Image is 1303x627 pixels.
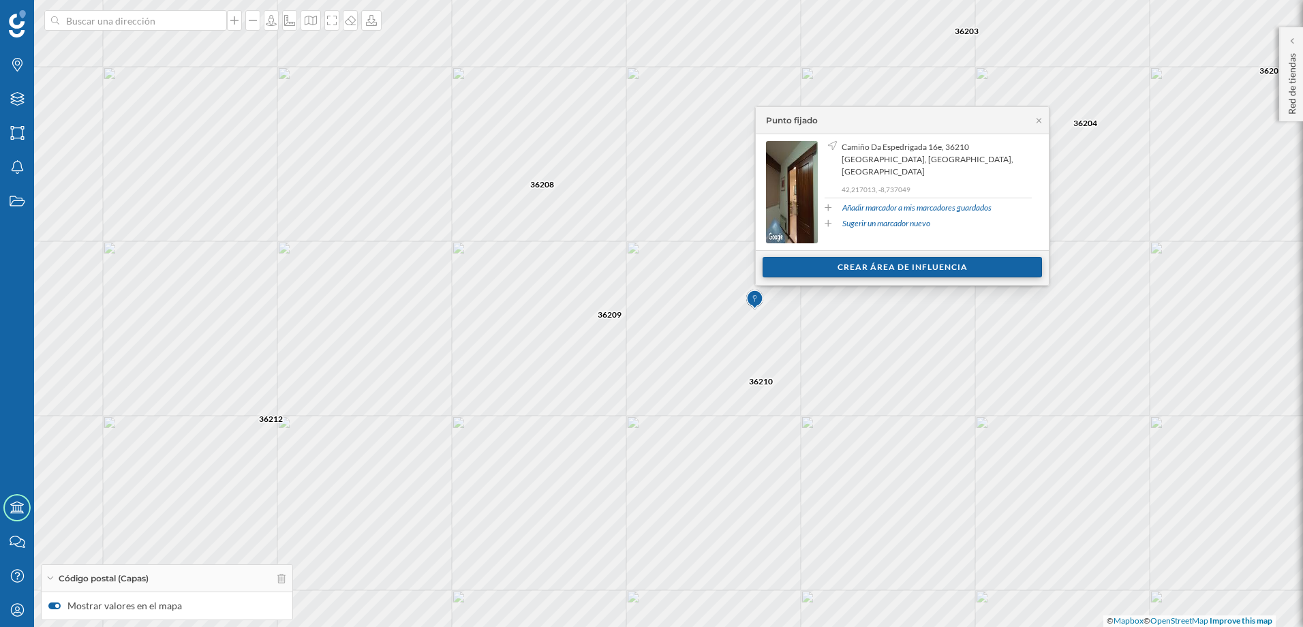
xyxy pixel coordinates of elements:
[842,217,930,230] a: Sugerir un marcador nuevo
[1114,615,1144,626] a: Mapbox
[766,114,818,127] div: Punto fijado
[1150,615,1208,626] a: OpenStreetMap
[9,10,26,37] img: Geoblink Logo
[59,572,149,585] span: Código postal (Capas)
[27,10,76,22] span: Soporte
[842,202,992,214] a: Añadir marcador a mis marcadores guardados
[842,185,1032,194] p: 42,217013, -8,737049
[766,141,818,243] img: streetview
[1103,615,1276,627] div: © ©
[48,599,286,613] label: Mostrar valores en el mapa
[842,141,1028,178] span: Camiño Da Espedrigada 16e, 36210 [GEOGRAPHIC_DATA], [GEOGRAPHIC_DATA], [GEOGRAPHIC_DATA]
[1285,48,1299,114] p: Red de tiendas
[1210,615,1272,626] a: Improve this map
[746,286,763,313] img: Marker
